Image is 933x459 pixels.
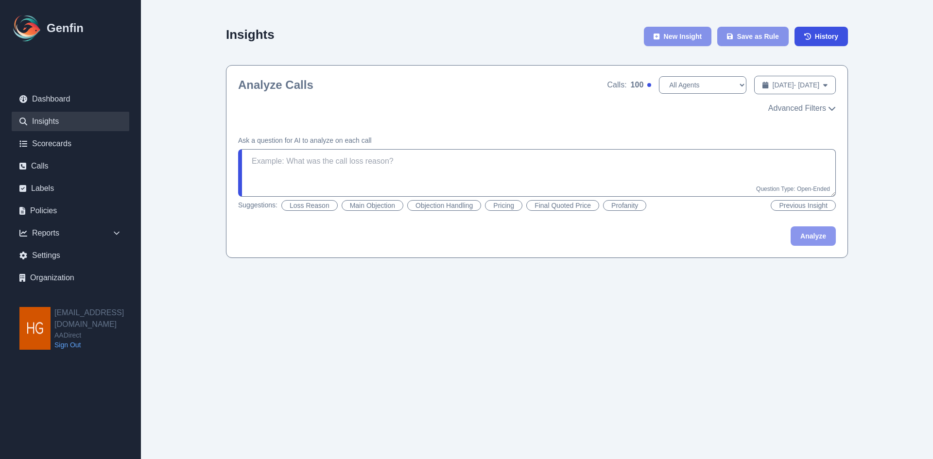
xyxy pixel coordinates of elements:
button: Analyze [791,226,836,246]
button: [DATE]- [DATE] [754,76,836,94]
button: Profanity [603,200,646,211]
span: Question Type: Open-Ended [756,186,830,192]
button: New Insight [644,27,711,46]
a: Scorecards [12,134,129,153]
span: Save as Rule [737,32,778,41]
span: Calls: [607,79,627,91]
a: Dashboard [12,89,129,109]
h2: Analyze Calls [238,77,313,93]
img: hgarza@aadirect.com [19,307,51,350]
button: Main Objection [342,200,403,211]
img: Logo [12,13,43,44]
h4: Ask a question for AI to analyze on each call [238,136,836,145]
div: Reports [12,223,129,243]
a: Settings [12,246,129,265]
span: AADirect [54,330,141,340]
button: Loss Reason [281,200,338,211]
a: Sign Out [54,340,141,350]
span: History [815,32,838,41]
a: Calls [12,156,129,176]
button: Previous Insight [771,200,836,211]
h1: Genfin [47,20,84,36]
a: Policies [12,201,129,221]
button: Pricing [485,200,522,211]
a: History [795,27,848,46]
a: Labels [12,179,129,198]
button: Save as Rule [717,27,789,46]
h2: Insights [226,27,275,42]
a: Organization [12,268,129,288]
span: Advanced Filters [768,102,826,114]
button: Final Quoted Price [526,200,599,211]
span: Suggestions: [238,200,277,211]
span: [DATE] - [DATE] [773,80,820,90]
h2: [EMAIL_ADDRESS][DOMAIN_NAME] [54,307,141,330]
button: Advanced Filters [768,102,836,114]
span: New Insight [664,32,702,41]
span: 100 [631,79,644,91]
a: Insights [12,112,129,131]
button: Objection Handling [407,200,481,211]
